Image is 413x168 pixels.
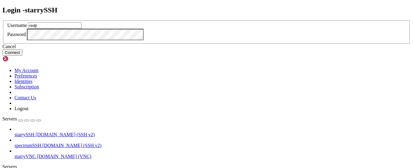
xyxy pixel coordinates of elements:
span: spectrumSSH [15,143,41,148]
a: My Account [15,68,39,73]
label: Username [7,23,27,28]
span: starrySSH [15,132,34,137]
button: Connect [2,49,22,56]
span: [DOMAIN_NAME] (SSH v2) [36,132,95,137]
a: Servers [2,116,41,121]
x-row: Connecting [DOMAIN_NAME]... [2,2,334,8]
div: (0, 1) [2,8,5,13]
a: starryVNC [DOMAIN_NAME] (VNC) [15,154,411,159]
span: starryVNC [15,154,36,159]
span: [DOMAIN_NAME] (SSH v2) [42,143,102,148]
li: starrySSH [DOMAIN_NAME] (SSH v2) [15,127,411,137]
div: Cancel [2,44,411,49]
a: starrySSH [DOMAIN_NAME] (SSH v2) [15,132,411,137]
a: Subscription [15,84,39,89]
span: [DOMAIN_NAME] (VNC) [37,154,91,159]
img: Shellngn [2,56,37,62]
a: Contact Us [15,95,36,100]
label: Password [7,32,26,37]
a: spectrumSSH [DOMAIN_NAME] (SSH v2) [15,143,411,148]
a: Preferences [15,73,37,78]
a: Logout [15,106,28,111]
li: starryVNC [DOMAIN_NAME] (VNC) [15,148,411,159]
span: Servers [2,116,17,121]
a: Identities [15,79,33,84]
li: spectrumSSH [DOMAIN_NAME] (SSH v2) [15,137,411,148]
h2: Login - starrySSH [2,6,411,14]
